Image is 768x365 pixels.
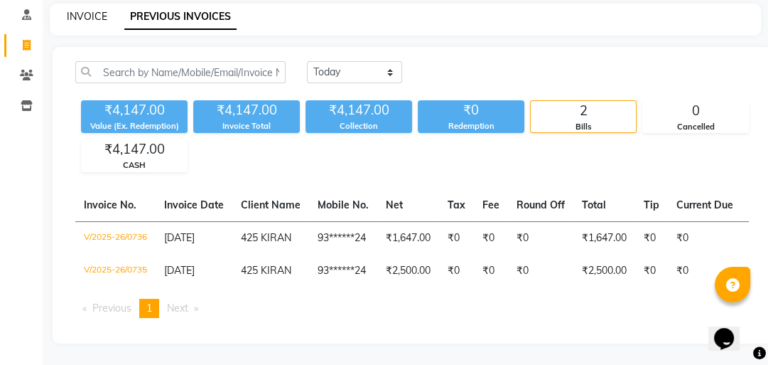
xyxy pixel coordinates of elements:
a: PREVIOUS INVOICES [124,4,237,30]
nav: Pagination [75,299,749,318]
span: Tax [448,199,465,211]
div: Cancelled [643,121,748,133]
div: ₹4,147.00 [305,100,412,120]
span: 425 KIRAN [241,264,291,277]
span: 1 [146,302,152,314]
td: ₹0 [635,221,668,255]
td: ₹0 [474,255,508,287]
td: ₹0 [474,221,508,255]
td: ₹0 [668,255,742,287]
span: Net [386,199,403,211]
td: ₹2,500.00 [573,255,635,287]
span: 425 KIRAN [241,231,291,244]
span: [DATE] [164,264,195,277]
span: Client Name [241,199,301,211]
div: Value (Ex. Redemption) [81,120,188,132]
span: Invoice Date [164,199,224,211]
div: 2 [531,101,636,121]
td: ₹0 [668,221,742,255]
div: Collection [305,120,412,132]
div: ₹4,147.00 [193,100,300,120]
div: ₹4,147.00 [81,100,188,120]
span: [DATE] [164,231,195,244]
span: Fee [482,199,499,211]
div: Bills [531,121,636,133]
td: ₹0 [439,255,474,287]
div: Redemption [418,120,524,132]
div: 0 [643,101,748,121]
span: Mobile No. [318,199,369,211]
div: Invoice Total [193,120,300,132]
td: V/2025-26/0736 [75,221,156,255]
a: INVOICE [67,10,107,23]
div: ₹0 [418,100,524,120]
span: Current Due [676,199,733,211]
span: Previous [92,302,131,314]
div: ₹4,147.00 [82,139,187,159]
td: ₹1,647.00 [377,221,439,255]
span: Tip [644,199,659,211]
td: ₹0 [439,221,474,255]
span: Next [167,302,188,314]
div: CASH [82,159,187,171]
td: V/2025-26/0735 [75,255,156,287]
td: ₹0 [635,255,668,287]
iframe: chat widget [708,308,754,351]
td: ₹2,500.00 [377,255,439,287]
td: ₹0 [508,221,573,255]
td: ₹0 [508,255,573,287]
td: ₹1,647.00 [573,221,635,255]
span: Round Off [516,199,565,211]
span: Invoice No. [84,199,136,211]
span: Total [582,199,606,211]
input: Search by Name/Mobile/Email/Invoice No [75,61,286,83]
